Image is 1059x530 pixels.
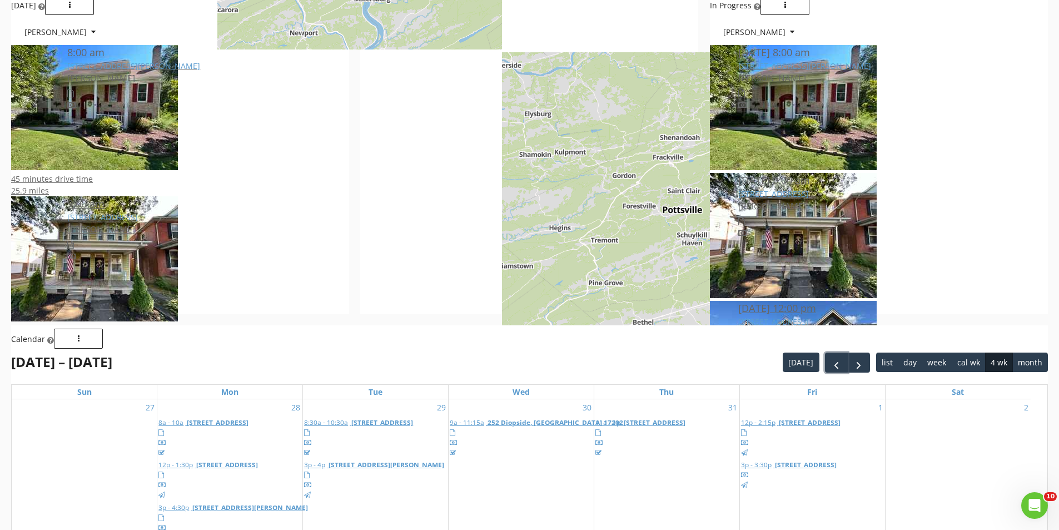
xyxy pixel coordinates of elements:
a: [STREET_ADDRESS][PERSON_NAME] [67,61,200,71]
a: 3p - 4p [STREET_ADDRESS][PERSON_NAME] [304,460,444,499]
a: Monday [219,385,241,399]
span: [PERSON_NAME] [67,72,135,84]
a: Go to July 27, 2025 [143,399,157,415]
span: [PERSON_NAME] [738,72,806,84]
a: 12p - 1:30p [STREET_ADDRESS] [158,460,258,499]
span: 3p - 4:30p [158,503,189,512]
a: 3p - 4p [STREET_ADDRESS][PERSON_NAME] [304,459,447,501]
button: Next [847,353,870,373]
span: [STREET_ADDRESS] [351,418,413,427]
span: 11a - 1p [595,418,620,427]
a: Go to August 2, 2025 [1022,399,1031,415]
a: [DATE] 12:00 pm [STREET_ADDRESS] [PERSON_NAME] [710,301,1048,429]
a: 8:00 am [STREET_ADDRESS][PERSON_NAME] [PERSON_NAME] 45 minutes drive time 25.9 miles [11,45,349,196]
span: [STREET_ADDRESS] [196,460,258,469]
span: 9a - 11:15a [450,418,484,427]
div: [PERSON_NAME] [723,26,794,38]
span: 8a - 10a [158,418,183,427]
a: 9a - 11:15a 252 Diopside, [GEOGRAPHIC_DATA] 17202 [450,417,593,458]
img: 9346640%2Fcover_photos%2FU9Hxqx2izVAaKwNlyZth%2Fsmall.jpg [710,173,877,298]
div: [DATE] 8:00 am [738,45,1020,60]
a: 11a - 1p [STREET_ADDRESS] [595,418,685,457]
a: [STREET_ADDRESS] [738,316,809,327]
a: Go to August 1, 2025 [876,399,885,415]
a: [DATE] 9:00 am [STREET_ADDRESS] [PERSON_NAME] [710,173,1048,301]
div: [DATE] 9:00 am [738,173,1020,188]
img: 9346625%2Fcover_photos%2FF4ogoMG4DOIUJsZ8OluG%2Fsmall.jpg [710,301,877,426]
button: 4 wk [985,353,1013,372]
span: 10 [1044,492,1057,501]
span: 3p - 3:30p [741,460,772,469]
span: [STREET_ADDRESS][PERSON_NAME] [329,460,444,469]
span: [STREET_ADDRESS] [779,418,841,427]
button: cal wk [951,353,985,372]
a: 11a - 1p [STREET_ADDRESS] [595,417,738,458]
a: 8a - 10a [STREET_ADDRESS] [158,418,248,457]
button: month [1012,353,1048,372]
div: [DATE] 12:00 pm [738,301,1020,316]
a: [STREET_ADDRESS][PERSON_NAME] [738,61,871,71]
span: [STREET_ADDRESS] [187,418,248,427]
a: 12p - 1:30p [STREET_ADDRESS] [158,459,301,501]
a: [DATE] 8:00 am [STREET_ADDRESS][PERSON_NAME] [PERSON_NAME] [710,45,1048,173]
span: 252 Diopside, [GEOGRAPHIC_DATA] 17202 [488,418,623,427]
a: Go to July 29, 2025 [435,399,448,415]
a: [STREET_ADDRESS] [738,189,809,199]
a: Saturday [949,385,966,399]
span: [STREET_ADDRESS][PERSON_NAME] [192,503,308,512]
div: 8:00 am [67,45,321,60]
a: Go to July 28, 2025 [289,399,302,415]
img: 9370683%2Fcover_photos%2F6MrwUALpAjXRNwYB7mmO%2Fsmall.jpg [11,45,178,170]
div: [PERSON_NAME] [24,26,96,38]
a: 8a - 10a [STREET_ADDRESS] [158,417,301,458]
a: Thursday [657,385,676,399]
a: Friday [805,385,819,399]
span: Calendar [11,334,45,344]
span: 3p - 4p [304,460,325,469]
a: 8:30a - 10:30a [STREET_ADDRESS] [304,418,413,457]
span: 8:30a - 10:30a [304,418,348,427]
h2: [DATE] – [DATE] [11,352,112,373]
a: 9a - 11:15a 252 Diopside, [GEOGRAPHIC_DATA] 17202 [450,418,623,457]
iframe: Intercom live chat [1021,492,1048,519]
a: Go to July 30, 2025 [580,399,594,415]
button: day [898,353,922,372]
span: [PERSON_NAME] [738,200,806,212]
button: week [922,353,952,372]
span: [STREET_ADDRESS] [624,418,685,427]
a: Tuesday [366,385,385,399]
a: Wednesday [510,385,532,399]
a: Sunday [75,385,94,399]
a: 3p - 3:30p [STREET_ADDRESS] [741,459,884,491]
button: [PERSON_NAME] [16,22,105,42]
a: Go to July 31, 2025 [726,399,739,415]
a: 12p - 2:15p [STREET_ADDRESS] [741,418,841,457]
button: [PERSON_NAME] [714,22,803,42]
a: 8:30a - 10:30a [STREET_ADDRESS] [304,417,447,458]
a: 12p - 2:15p [STREET_ADDRESS] [741,417,884,458]
button: [DATE] [783,353,819,372]
button: list [876,353,898,372]
span: [STREET_ADDRESS] [775,460,837,469]
button: Previous [825,353,848,373]
img: 9370683%2Fcover_photos%2F6MrwUALpAjXRNwYB7mmO%2Fsmall.jpg [710,45,877,170]
span: 12p - 2:15p [741,418,775,427]
span: 12p - 1:30p [158,460,193,469]
a: 3p - 3:30p [STREET_ADDRESS] [741,460,837,490]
